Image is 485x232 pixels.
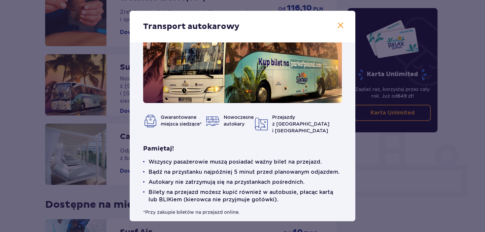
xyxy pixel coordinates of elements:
[161,114,202,127] span: Gwarantowane miejsca siedzące*
[149,168,339,176] p: Bądź na przystanku najpóźniej 5 minut przed planowanym odjazdem.
[143,209,240,216] p: *Przy zakupie biletów na przejazd online.
[255,117,268,131] img: Map icon
[143,145,174,153] p: Pamiętaj!
[143,114,157,127] img: Bus seat icon
[149,178,304,186] p: Autokary nie zatrzymują się na przystankach pośrednich.
[143,22,239,32] p: Transport autokarowy
[149,158,322,166] p: Wszyscy pasażerowie muszą posiadać ważny bilet na przejazd.
[272,114,329,133] span: Przejazdy z [GEOGRAPHIC_DATA] i [GEOGRAPHIC_DATA]
[149,189,342,203] p: Bilety na przejazd możesz kupić również w autobusie, płacąc kartą lub BLIKiem (kierowca nie przyj...
[143,17,342,103] img: Suntago Bus
[206,114,220,127] img: Bus icon
[224,114,254,127] span: Nowoczesne autokary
